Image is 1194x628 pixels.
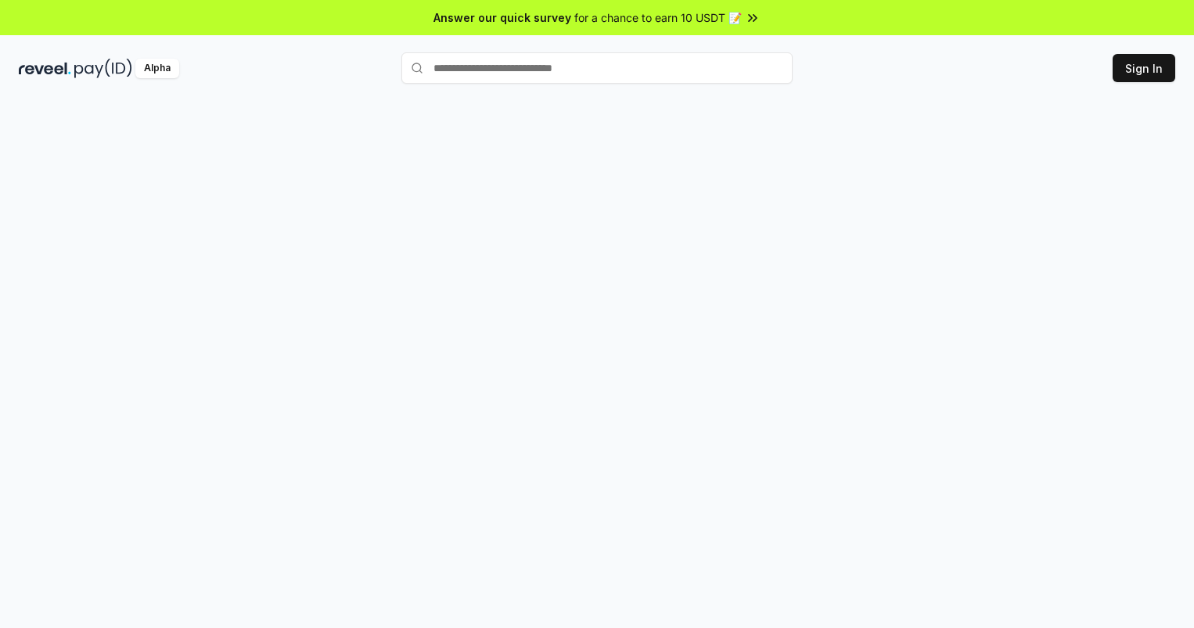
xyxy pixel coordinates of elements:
img: reveel_dark [19,59,71,78]
div: Alpha [135,59,179,78]
span: for a chance to earn 10 USDT 📝 [574,9,742,26]
span: Answer our quick survey [433,9,571,26]
button: Sign In [1113,54,1175,82]
img: pay_id [74,59,132,78]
